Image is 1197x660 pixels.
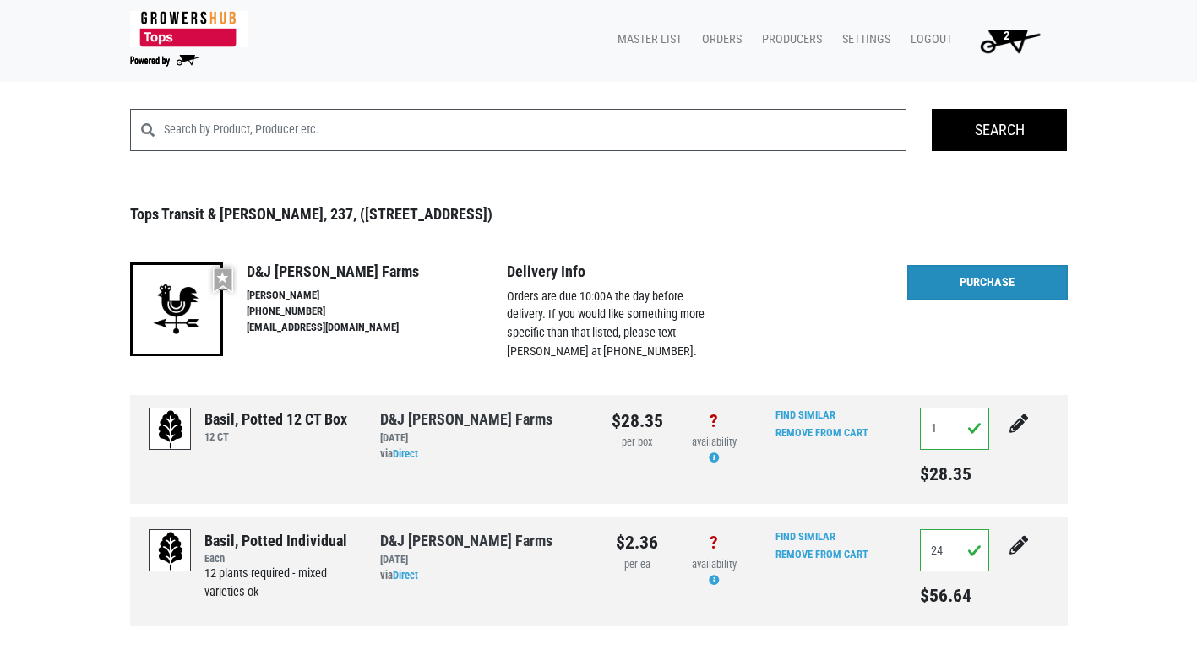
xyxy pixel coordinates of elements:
[150,530,192,572] img: placeholder-variety-43d6402dacf2d531de610a020419775a.svg
[150,408,192,451] img: placeholder-variety-43d6402dacf2d531de610a020419775a.svg
[507,288,707,360] p: Orders are due 10:00A the day before delivery. If you would like something more specific than tha...
[164,109,907,151] input: Search by Product, Producer etc.
[612,435,663,451] div: per box
[688,24,748,56] a: Orders
[204,566,327,599] span: 12 plants required - mixed varieties ok
[380,568,586,584] div: via
[688,529,740,556] div: ?
[247,304,507,320] li: [PHONE_NUMBER]
[380,430,586,446] div: [DATE]
[775,408,835,421] a: Find Similar
[130,262,223,355] img: 22-9b480c55cff4f9832ac5d9578bf63b94.png
[775,530,835,543] a: Find Similar
[130,11,248,47] img: 279edf242af8f9d49a69d9d2afa010fb.png
[380,552,586,568] div: [DATE]
[920,463,990,485] h5: $28.35
[612,557,663,573] div: per ea
[765,545,879,565] input: Remove From Cart
[204,430,347,443] h6: 12 CT
[748,24,829,56] a: Producers
[204,552,355,565] h6: Each
[130,55,200,67] img: Powered by Big Wheelbarrow
[920,585,990,607] h5: $56.64
[688,408,740,435] div: ?
[920,408,990,450] input: Qty
[972,24,1047,57] img: Cart
[130,205,1068,224] h3: Tops Transit & [PERSON_NAME], 237, ([STREET_ADDRESS])
[393,569,418,582] a: Direct
[1004,29,1009,43] span: 2
[380,446,586,463] div: via
[204,529,355,552] div: Basil, Potted Individual
[920,529,990,571] input: Qty
[692,435,737,448] span: availability
[247,262,507,281] h4: D&J [PERSON_NAME] Farms
[204,408,347,430] div: Basil, Potted 12 CT Box
[612,408,663,435] div: $28.35
[507,262,707,281] h4: Delivery Info
[765,424,879,443] input: Remove From Cart
[393,447,418,460] a: Direct
[897,24,959,56] a: Logout
[932,109,1067,151] input: Search
[612,529,663,556] div: $2.36
[692,558,737,571] span: availability
[247,288,507,304] li: [PERSON_NAME]
[907,265,1068,300] a: Purchase
[380,532,552,549] a: D&J [PERSON_NAME] Farms
[604,24,688,56] a: Master List
[959,24,1054,57] a: 2
[247,320,507,336] li: [EMAIL_ADDRESS][DOMAIN_NAME]
[380,410,552,428] a: D&J [PERSON_NAME] Farms
[829,24,897,56] a: Settings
